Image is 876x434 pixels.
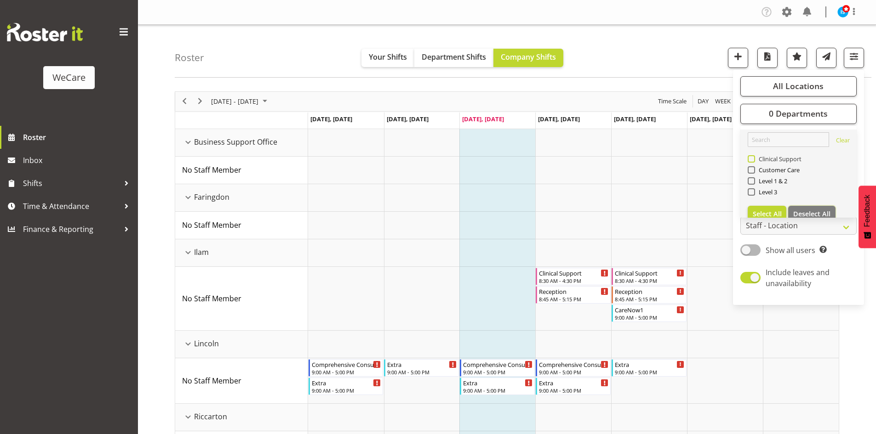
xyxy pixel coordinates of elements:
[210,96,271,107] button: August 2025
[612,359,687,377] div: No Staff Member"s event - Extra Begin From Friday, August 22, 2025 at 9:00:00 AM GMT+12:00 Ends A...
[863,195,871,227] span: Feedback
[769,108,828,119] span: 0 Departments
[208,92,273,111] div: August 18 - 24, 2025
[615,360,684,369] div: Extra
[194,96,206,107] button: Next
[836,136,850,147] a: Clear
[536,359,611,377] div: No Staff Member"s event - Comprehensive Consult Begin From Thursday, August 21, 2025 at 9:00:00 A...
[615,368,684,376] div: 9:00 AM - 5:00 PM
[755,188,778,196] span: Level 3
[539,295,608,303] div: 8:45 AM - 5:15 PM
[182,375,241,386] a: No Staff Member
[844,48,864,68] button: Filter Shifts
[182,220,241,231] a: No Staff Member
[182,293,241,304] a: No Staff Member
[536,286,611,304] div: No Staff Member"s event - Reception Begin From Thursday, August 21, 2025 at 8:45:00 AM GMT+12:00 ...
[463,360,532,369] div: Comprehensive Consult
[175,331,308,358] td: Lincoln resource
[422,52,486,62] span: Department Shifts
[539,387,608,394] div: 9:00 AM - 5:00 PM
[463,368,532,376] div: 9:00 AM - 5:00 PM
[310,115,352,123] span: [DATE], [DATE]
[615,295,684,303] div: 8:45 AM - 5:15 PM
[369,52,407,62] span: Your Shifts
[740,104,857,124] button: 0 Departments
[740,76,857,96] button: All Locations
[753,209,782,218] span: Select All
[192,92,208,111] div: next period
[728,48,748,68] button: Add a new shift
[748,206,787,222] button: Select All
[194,411,227,422] span: Riccarton
[460,359,535,377] div: No Staff Member"s event - Comprehensive Consult Begin From Wednesday, August 20, 2025 at 9:00:00 ...
[387,368,457,376] div: 9:00 AM - 5:00 PM
[182,293,241,304] span: No Staff Member
[773,80,824,91] span: All Locations
[539,360,608,369] div: Comprehensive Consult
[615,314,684,321] div: 9:00 AM - 5:00 PM
[539,368,608,376] div: 9:00 AM - 5:00 PM
[312,387,381,394] div: 9:00 AM - 5:00 PM
[194,338,219,349] span: Lincoln
[312,360,381,369] div: Comprehensive Consult
[312,368,381,376] div: 9:00 AM - 5:00 PM
[175,404,308,431] td: Riccarton resource
[182,220,241,230] span: No Staff Member
[696,96,710,107] button: Timeline Day
[463,387,532,394] div: 9:00 AM - 5:00 PM
[387,115,429,123] span: [DATE], [DATE]
[539,378,608,387] div: Extra
[615,277,684,284] div: 8:30 AM - 4:30 PM
[309,359,384,377] div: No Staff Member"s event - Comprehensive Consult Begin From Monday, August 18, 2025 at 9:00:00 AM ...
[23,130,133,144] span: Roster
[7,23,83,41] img: Rosterit website logo
[23,222,120,236] span: Finance & Reporting
[757,48,778,68] button: Download a PDF of the roster according to the set date range.
[538,115,580,123] span: [DATE], [DATE]
[384,359,459,377] div: No Staff Member"s event - Extra Begin From Tuesday, August 19, 2025 at 9:00:00 AM GMT+12:00 Ends ...
[210,96,259,107] span: [DATE] - [DATE]
[614,115,656,123] span: [DATE], [DATE]
[539,287,608,296] div: Reception
[177,92,192,111] div: previous period
[657,96,687,107] span: Time Scale
[361,49,414,67] button: Your Shifts
[536,268,611,285] div: No Staff Member"s event - Clinical Support Begin From Thursday, August 21, 2025 at 8:30:00 AM GMT...
[182,165,241,175] span: No Staff Member
[766,267,830,288] span: Include leaves and unavailability
[816,48,836,68] button: Send a list of all shifts for the selected filtered period to all rostered employees.
[414,49,493,67] button: Department Shifts
[657,96,688,107] button: Time Scale
[493,49,563,67] button: Company Shifts
[714,96,732,107] span: Week
[615,268,684,277] div: Clinical Support
[387,360,457,369] div: Extra
[612,268,687,285] div: No Staff Member"s event - Clinical Support Begin From Friday, August 22, 2025 at 8:30:00 AM GMT+1...
[766,245,815,255] span: Show all users
[539,277,608,284] div: 8:30 AM - 4:30 PM
[52,71,86,85] div: WeCare
[755,155,802,163] span: Clinical Support
[175,184,308,212] td: Faringdon resource
[615,305,684,314] div: CareNow1
[175,239,308,267] td: Ilam resource
[182,376,241,386] span: No Staff Member
[837,6,848,17] img: isabel-simcox10849.jpg
[194,247,209,258] span: Ilam
[194,136,277,147] span: Business Support Office
[175,129,308,157] td: Business Support Office resource
[175,52,204,63] h4: Roster
[501,52,556,62] span: Company Shifts
[460,378,535,395] div: No Staff Member"s event - Extra Begin From Wednesday, August 20, 2025 at 9:00:00 AM GMT+12:00 End...
[23,153,133,167] span: Inbox
[714,96,733,107] button: Timeline Week
[793,209,830,218] span: Deselect All
[859,186,876,248] button: Feedback - Show survey
[755,177,788,185] span: Level 1 & 2
[175,157,308,184] td: No Staff Member resource
[748,132,829,147] input: Search
[309,378,384,395] div: No Staff Member"s event - Extra Begin From Monday, August 18, 2025 at 9:00:00 AM GMT+12:00 Ends A...
[536,378,611,395] div: No Staff Member"s event - Extra Begin From Thursday, August 21, 2025 at 9:00:00 AM GMT+12:00 Ends...
[23,176,120,190] span: Shifts
[787,48,807,68] button: Highlight an important date within the roster.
